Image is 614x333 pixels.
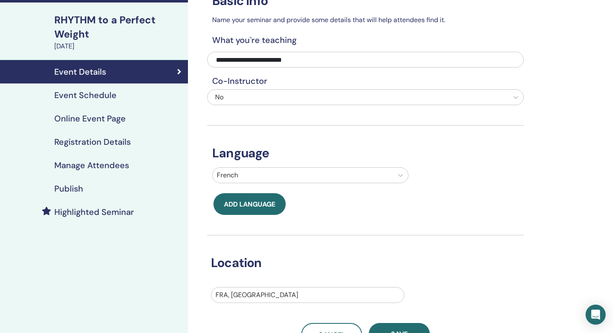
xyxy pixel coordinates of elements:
div: Open Intercom Messenger [586,305,606,325]
h4: Event Details [54,67,106,77]
a: RHYTHM to a Perfect Weight[DATE] [49,13,188,51]
h4: Event Schedule [54,90,117,100]
h4: What you`re teaching [207,35,524,45]
h3: Language [207,146,524,161]
button: Add language [213,193,286,215]
h4: Co-Instructor [207,76,524,86]
h4: Publish [54,184,83,194]
h4: Registration Details [54,137,131,147]
h3: Location [206,255,513,270]
span: No [215,93,223,101]
p: Name your seminar and provide some details that will help attendees find it. [207,15,524,25]
div: [DATE] [54,41,183,51]
h4: Online Event Page [54,114,126,124]
span: Add language [224,200,275,209]
h4: Manage Attendees [54,160,129,170]
div: RHYTHM to a Perfect Weight [54,13,183,41]
h4: Highlighted Seminar [54,207,134,217]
